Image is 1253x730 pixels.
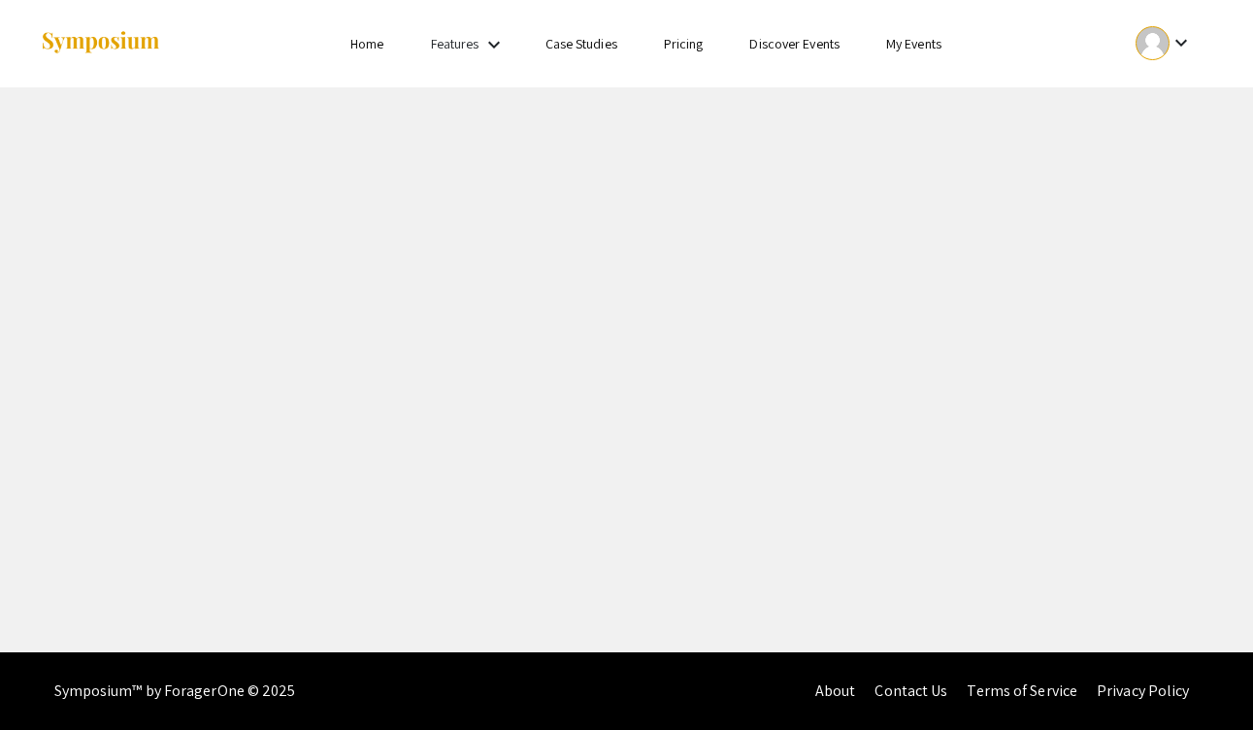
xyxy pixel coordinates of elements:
[749,35,840,52] a: Discover Events
[545,35,617,52] a: Case Studies
[1170,31,1193,54] mat-icon: Expand account dropdown
[664,35,704,52] a: Pricing
[815,680,856,701] a: About
[15,643,82,715] iframe: Chat
[886,35,941,52] a: My Events
[1115,21,1213,65] button: Expand account dropdown
[350,35,383,52] a: Home
[1097,680,1189,701] a: Privacy Policy
[967,680,1077,701] a: Terms of Service
[54,652,296,730] div: Symposium™ by ForagerOne © 2025
[482,33,506,56] mat-icon: Expand Features list
[40,30,161,56] img: Symposium by ForagerOne
[874,680,947,701] a: Contact Us
[431,35,479,52] a: Features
